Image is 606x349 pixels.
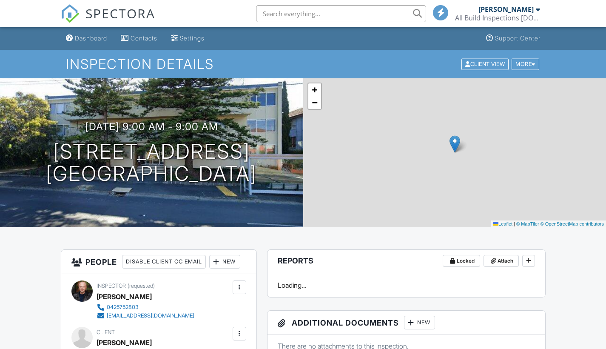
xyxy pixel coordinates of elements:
[308,83,321,96] a: Zoom in
[46,140,257,186] h1: [STREET_ADDRESS] [GEOGRAPHIC_DATA]
[404,316,435,329] div: New
[107,312,194,319] div: [EMAIL_ADDRESS][DOMAIN_NAME]
[450,135,460,153] img: Marker
[312,84,317,95] span: +
[478,5,534,14] div: [PERSON_NAME]
[312,97,317,108] span: −
[168,31,208,46] a: Settings
[131,34,157,42] div: Contacts
[461,60,511,67] a: Client View
[514,221,515,226] span: |
[267,311,545,335] h3: Additional Documents
[455,14,540,22] div: All Build Inspections Pty.Ltd
[97,336,152,349] div: [PERSON_NAME]
[97,329,115,335] span: Client
[61,4,80,23] img: The Best Home Inspection Software - Spectora
[97,283,126,289] span: Inspector
[85,4,155,22] span: SPECTORA
[97,303,194,312] a: 0425752803
[483,31,544,46] a: Support Center
[85,121,218,132] h3: [DATE] 9:00 am - 9:00 am
[75,34,107,42] div: Dashboard
[308,96,321,109] a: Zoom out
[461,58,509,70] div: Client View
[256,5,426,22] input: Search everything...
[495,34,541,42] div: Support Center
[97,312,194,320] a: [EMAIL_ADDRESS][DOMAIN_NAME]
[66,57,540,72] h1: Inspection Details
[63,31,111,46] a: Dashboard
[107,304,139,311] div: 0425752803
[541,221,604,226] a: © OpenStreetMap contributors
[61,250,256,274] h3: People
[512,58,539,70] div: More
[122,255,206,269] div: Disable Client CC Email
[128,283,155,289] span: (requested)
[516,221,539,226] a: © MapTiler
[97,290,152,303] div: [PERSON_NAME]
[209,255,240,269] div: New
[493,221,512,226] a: Leaflet
[61,11,155,29] a: SPECTORA
[117,31,161,46] a: Contacts
[180,34,205,42] div: Settings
